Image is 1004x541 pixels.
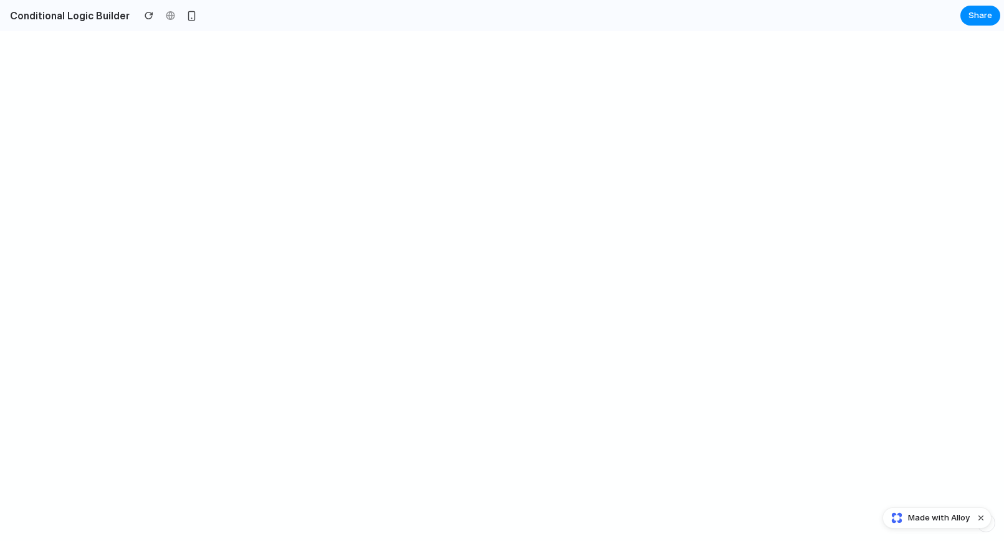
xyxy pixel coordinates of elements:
span: Made with Alloy [908,512,970,524]
button: Dismiss watermark [973,510,988,525]
a: Made with Alloy [883,512,971,524]
h2: Conditional Logic Builder [5,8,130,23]
button: Share [960,6,1000,26]
span: Share [968,9,992,22]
